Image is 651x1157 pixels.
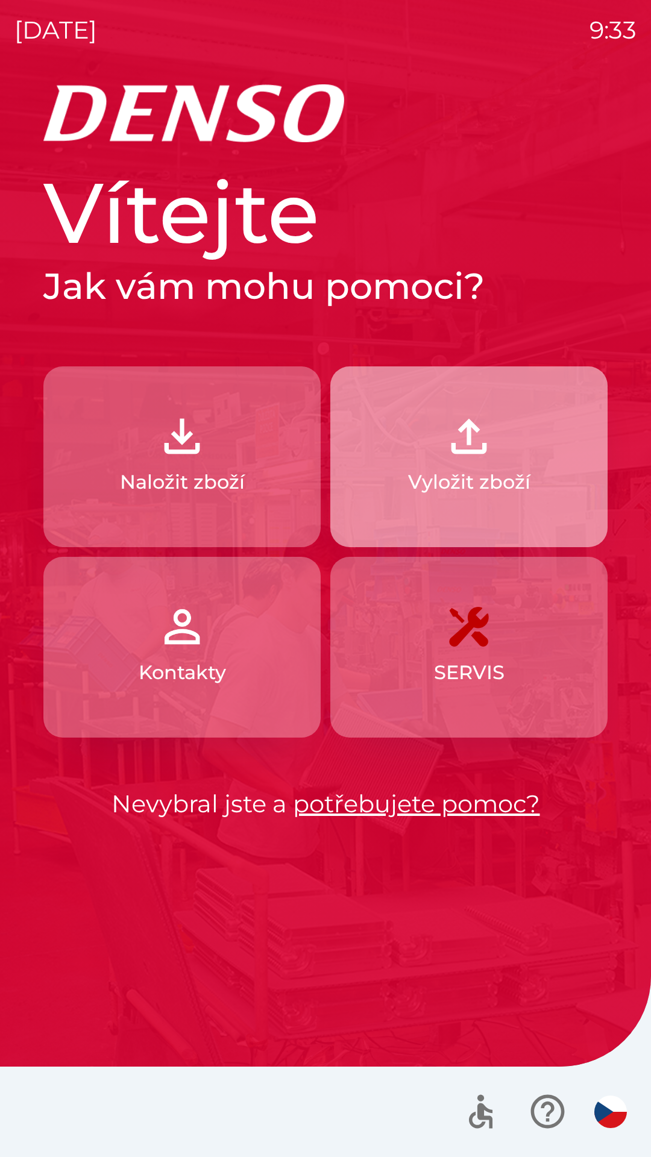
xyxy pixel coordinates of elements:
[442,600,495,653] img: 7408382d-57dc-4d4c-ad5a-dca8f73b6e74.png
[293,789,540,818] a: potřebujete pomoc?
[434,658,505,687] p: SERVIS
[594,1096,627,1128] img: cs flag
[330,557,608,738] button: SERVIS
[156,600,209,653] img: 072f4d46-cdf8-44b2-b931-d189da1a2739.png
[43,557,321,738] button: Kontakty
[442,410,495,463] img: 2fb22d7f-6f53-46d3-a092-ee91fce06e5d.png
[43,161,608,264] h1: Vítejte
[330,366,608,547] button: Vyložit zboží
[14,12,97,48] p: [DATE]
[43,366,321,547] button: Naložit zboží
[590,12,637,48] p: 9:33
[139,658,226,687] p: Kontakty
[120,468,245,497] p: Naložit zboží
[43,786,608,822] p: Nevybral jste a
[156,410,209,463] img: 918cc13a-b407-47b8-8082-7d4a57a89498.png
[43,264,608,309] h2: Jak vám mohu pomoci?
[408,468,530,497] p: Vyložit zboží
[43,84,608,142] img: Logo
